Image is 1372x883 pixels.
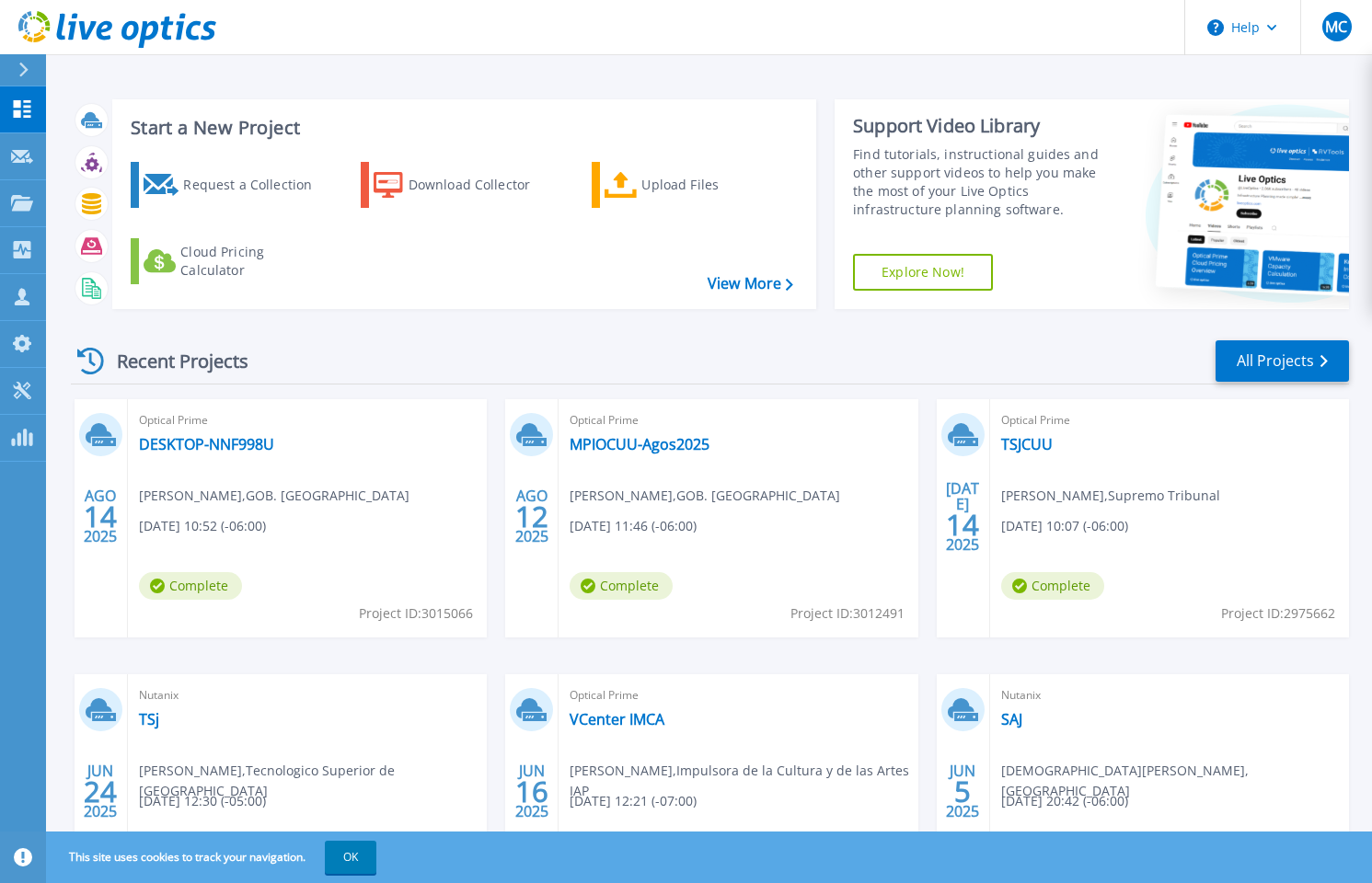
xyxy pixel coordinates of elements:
span: [DATE] 20:42 (-06:00) [1001,791,1128,811]
span: Nutanix [1001,685,1338,705]
span: Nutanix [139,685,476,705]
h3: Start a New Project [131,118,792,138]
a: All Projects [1216,340,1349,382]
a: Upload Files [592,162,797,208]
span: [PERSON_NAME] , Supremo Tribunal [1001,486,1220,506]
a: Explore Now! [853,254,993,291]
a: Request a Collection [131,162,336,208]
span: This site uses cookies to track your navigation. [51,841,376,874]
div: AGO 2025 [514,483,549,550]
span: Optical Prime [570,685,906,705]
span: Complete [139,572,242,600]
a: SAJ [1001,710,1022,728]
div: [DATE] 2025 [945,483,980,550]
span: [PERSON_NAME] , Tecnologico Superior de [GEOGRAPHIC_DATA] [139,761,487,801]
div: Recent Projects [71,338,273,384]
span: Complete [1001,572,1104,600]
span: [DATE] 12:21 (-07:00) [570,791,697,811]
a: TSj [139,710,159,728]
div: Support Video Library [853,114,1111,138]
span: [PERSON_NAME] , Impulsora de la Cultura y de las Artes IAP [570,761,917,801]
span: 14 [946,517,979,533]
button: OK [325,841,376,874]
span: 24 [84,784,117,799]
span: 16 [515,784,548,799]
a: TSJCUU [1001,435,1053,453]
span: MC [1325,19,1347,34]
span: [PERSON_NAME] , GOB. [GEOGRAPHIC_DATA] [570,486,840,506]
div: Cloud Pricing Calculator [180,243,328,280]
span: [DATE] 10:07 (-06:00) [1001,516,1128,536]
div: Download Collector [409,166,556,203]
span: Project ID: 2975662 [1221,603,1335,624]
span: Project ID: 3015066 [359,603,473,624]
div: JUN 2025 [514,758,549,825]
span: Optical Prime [1001,410,1338,430]
span: 5 [954,784,971,799]
span: [DATE] 11:46 (-06:00) [570,516,697,536]
div: AGO 2025 [83,483,118,550]
span: [DATE] 10:52 (-06:00) [139,516,266,536]
span: Complete [570,572,673,600]
span: Project ID: 3012491 [790,603,905,624]
span: [PERSON_NAME] , GOB. [GEOGRAPHIC_DATA] [139,486,409,506]
a: Download Collector [361,162,566,208]
a: Cloud Pricing Calculator [131,238,336,284]
span: Optical Prime [570,410,906,430]
a: DESKTOP-NNF998U [139,435,274,453]
span: 14 [84,509,117,524]
span: 12 [515,509,548,524]
span: [DATE] 12:30 (-05:00) [139,791,266,811]
a: View More [708,275,793,292]
a: MPIOCUU-Agos2025 [570,435,709,453]
div: Upload Files [641,166,789,203]
span: Optical Prime [139,410,476,430]
div: JUN 2025 [945,758,980,825]
a: VCenter IMCA [570,710,664,728]
div: JUN 2025 [83,758,118,825]
span: [DEMOGRAPHIC_DATA][PERSON_NAME] , [GEOGRAPHIC_DATA] [1001,761,1349,801]
div: Find tutorials, instructional guides and other support videos to help you make the most of your L... [853,145,1111,219]
div: Request a Collection [183,166,330,203]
